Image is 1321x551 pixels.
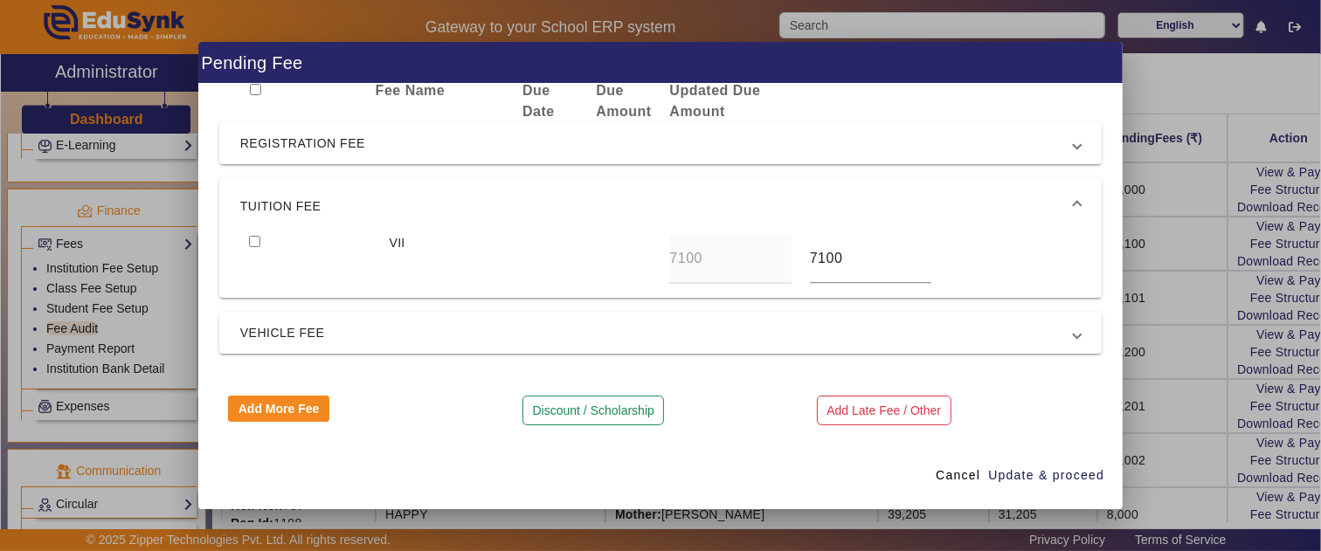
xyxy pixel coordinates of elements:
[376,83,446,98] b: Fee Name
[988,466,1104,485] span: Update & proceed
[936,466,980,485] span: Cancel
[240,196,1074,217] span: TUITION FEE
[198,42,1123,83] h1: Pending Fee
[240,322,1074,343] span: VEHICLE FEE
[390,236,405,250] span: VII
[987,460,1105,492] button: Update & proceed
[219,178,1102,234] mat-expansion-panel-header: TUITION FEE
[240,133,1074,154] span: REGISTRATION FEE
[929,460,987,492] button: Cancel
[219,234,1102,298] div: TUITION FEE
[817,396,951,425] button: Add Late Fee / Other
[228,396,329,422] button: Add More Fee
[669,248,791,269] input: Amount
[810,248,931,269] input: Amount
[219,122,1102,164] mat-expansion-panel-header: REGISTRATION FEE
[219,312,1102,354] mat-expansion-panel-header: VEHICLE FEE
[522,396,664,425] button: Discount / Scholarship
